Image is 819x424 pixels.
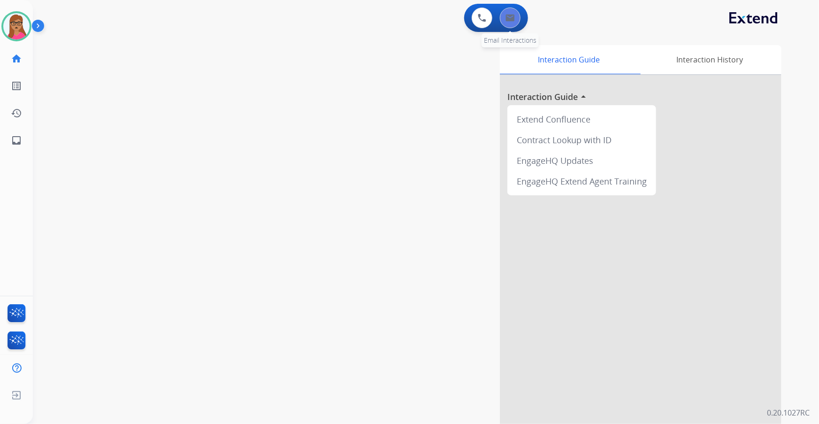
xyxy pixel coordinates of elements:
[638,45,781,74] div: Interaction History
[11,135,22,146] mat-icon: inbox
[511,171,652,192] div: EngageHQ Extend Agent Training
[484,36,536,45] span: Email Interactions
[500,45,638,74] div: Interaction Guide
[511,130,652,150] div: Contract Lookup with ID
[11,53,22,64] mat-icon: home
[767,407,810,418] p: 0.20.1027RC
[3,13,30,39] img: avatar
[511,150,652,171] div: EngageHQ Updates
[11,108,22,119] mat-icon: history
[511,109,652,130] div: Extend Confluence
[11,80,22,92] mat-icon: list_alt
